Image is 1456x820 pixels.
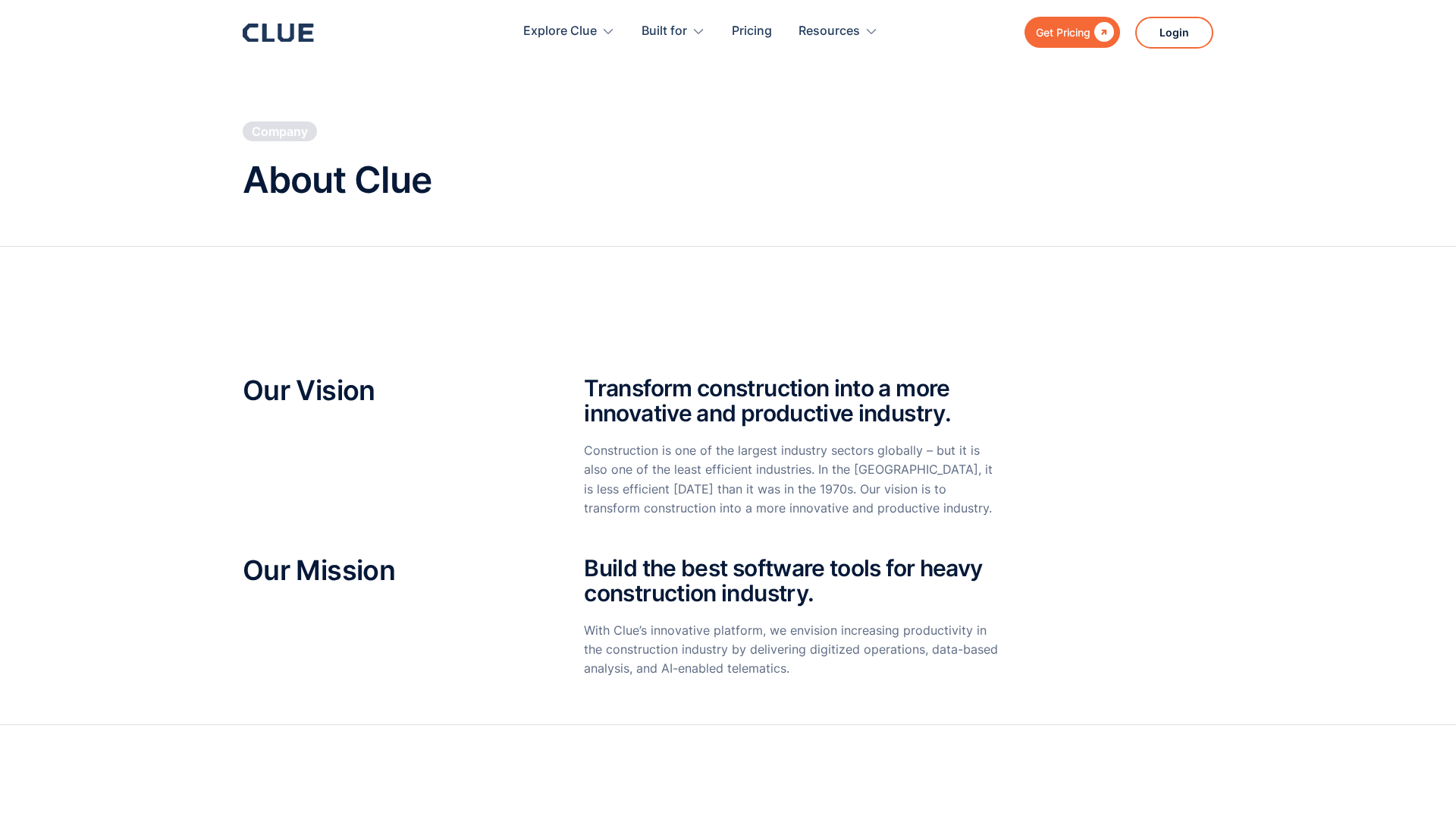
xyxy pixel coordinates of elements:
[1036,23,1090,42] div: Get Pricing
[584,441,1000,518] p: Construction is one of the largest industry sectors globally – but it is also one of the least ef...
[1090,23,1114,42] div: 
[799,8,860,55] div: Resources
[642,8,705,55] div: Built for
[252,123,308,140] div: Company
[243,556,538,586] h2: Our Mission
[799,8,878,55] div: Resources
[523,8,597,55] div: Explore Clue
[523,8,615,55] div: Explore Clue
[1025,17,1120,48] a: Get Pricing
[243,160,431,200] h1: About Clue
[732,8,772,55] a: Pricing
[584,556,1000,606] h2: Build the best software tools for heavy construction industry.
[1135,17,1213,49] a: Login
[584,376,1000,426] h2: Transform construction into a more innovative and productive industry.
[642,8,687,55] div: Built for
[243,376,538,406] h2: Our Vision
[584,621,1000,679] p: With Clue’s innovative platform, we envision increasing productivity in the construction industry...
